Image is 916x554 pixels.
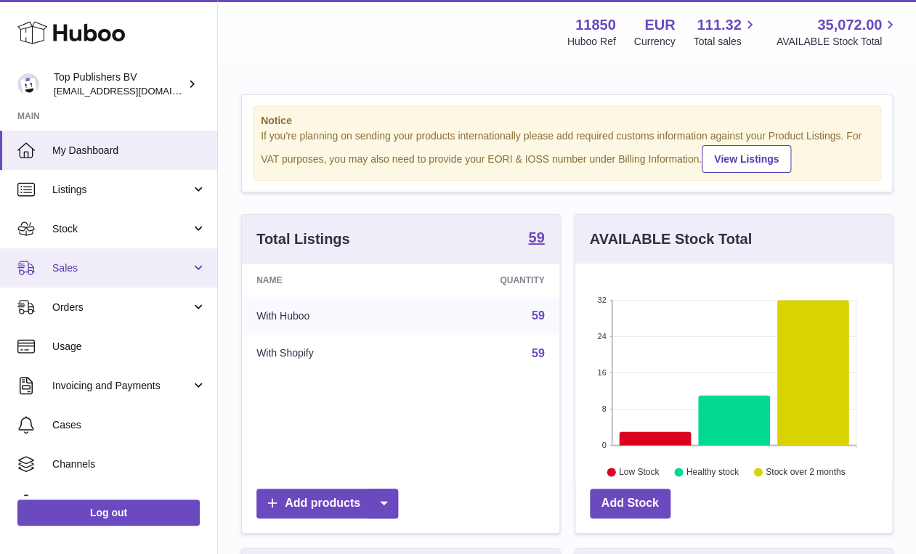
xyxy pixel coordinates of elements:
text: 8 [601,404,606,413]
strong: Notice [261,114,873,128]
a: 35,072.00 AVAILABLE Stock Total [776,15,899,49]
span: Listings [52,183,191,197]
h3: Total Listings [256,229,350,249]
span: 111.32 [697,15,741,35]
span: Orders [52,301,191,314]
strong: 11850 [575,15,616,35]
strong: EUR [644,15,675,35]
h3: AVAILABLE Stock Total [590,229,752,249]
text: 0 [601,441,606,449]
div: If you're planning on sending your products internationally please add required customs informati... [261,129,873,173]
text: 16 [597,368,606,377]
div: Top Publishers BV [54,70,185,98]
td: With Huboo [242,297,413,335]
text: Healthy stock [686,467,739,477]
a: Add Stock [590,489,670,518]
td: With Shopify [242,335,413,372]
strong: 59 [528,230,544,245]
span: Usage [52,340,206,354]
span: 35,072.00 [817,15,882,35]
span: Sales [52,261,191,275]
a: 59 [528,230,544,248]
text: 24 [597,332,606,341]
text: 32 [597,296,606,304]
div: Currency [634,35,676,49]
span: Cases [52,418,206,432]
a: 59 [532,347,545,359]
span: Channels [52,457,206,471]
a: View Listings [702,145,791,173]
span: AVAILABLE Stock Total [776,35,899,49]
img: accounts@fantasticman.com [17,73,39,95]
div: Huboo Ref [567,35,616,49]
span: Invoicing and Payments [52,379,191,393]
span: [EMAIL_ADDRESS][DOMAIN_NAME] [54,85,214,97]
a: 111.32 Total sales [693,15,758,49]
th: Quantity [413,264,559,297]
span: Total sales [693,35,758,49]
text: Low Stock [618,467,659,477]
th: Name [242,264,413,297]
a: 59 [532,309,545,322]
a: Add products [256,489,398,518]
text: Stock over 2 months [766,467,845,477]
span: My Dashboard [52,144,206,158]
span: Stock [52,222,191,236]
a: Log out [17,500,200,526]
